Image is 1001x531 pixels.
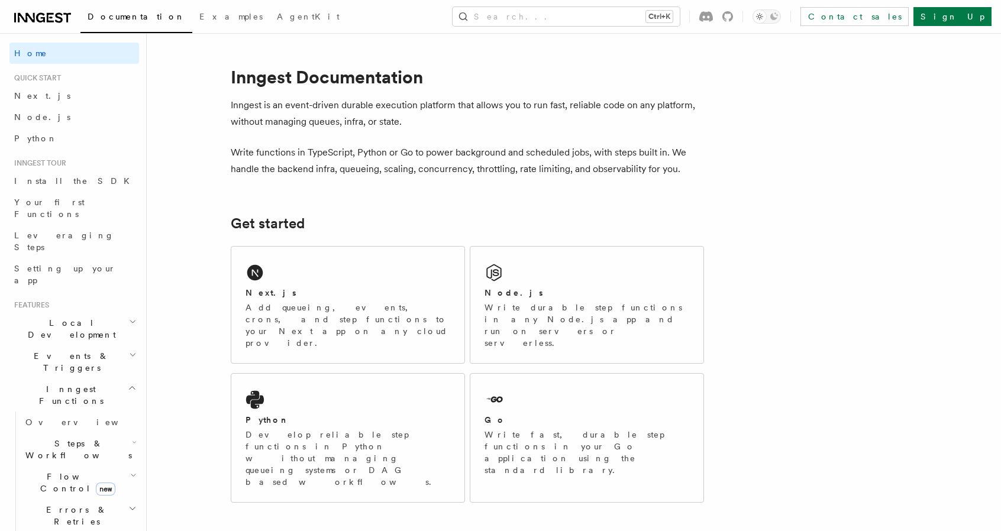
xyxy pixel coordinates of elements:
[21,412,139,433] a: Overview
[470,373,704,503] a: GoWrite fast, durable step functions in your Go application using the standard library.
[199,12,263,21] span: Examples
[246,302,450,349] p: Add queueing, events, crons, and step functions to your Next app on any cloud provider.
[485,287,543,299] h2: Node.js
[453,7,680,26] button: Search...Ctrl+K
[9,158,66,168] span: Inngest tour
[14,176,137,186] span: Install the SDK
[753,9,781,24] button: Toggle dark mode
[88,12,185,21] span: Documentation
[96,483,115,496] span: new
[25,417,147,427] span: Overview
[246,414,289,426] h2: Python
[9,106,139,128] a: Node.js
[9,312,139,345] button: Local Development
[270,4,347,32] a: AgentKit
[485,429,689,476] p: Write fast, durable step functions in your Go application using the standard library.
[470,246,704,364] a: Node.jsWrite durable step functions in any Node.js app and run on servers or serverless.
[9,350,129,374] span: Events & Triggers
[80,4,192,33] a: Documentation
[800,7,909,26] a: Contact sales
[913,7,992,26] a: Sign Up
[21,471,130,494] span: Flow Control
[485,302,689,349] p: Write durable step functions in any Node.js app and run on servers or serverless.
[9,345,139,378] button: Events & Triggers
[9,317,129,341] span: Local Development
[14,47,47,59] span: Home
[231,144,704,177] p: Write functions in TypeScript, Python or Go to power background and scheduled jobs, with steps bu...
[14,231,114,252] span: Leveraging Steps
[21,433,139,466] button: Steps & Workflows
[14,91,70,101] span: Next.js
[485,414,506,426] h2: Go
[9,225,139,258] a: Leveraging Steps
[14,112,70,122] span: Node.js
[21,466,139,499] button: Flow Controlnew
[9,85,139,106] a: Next.js
[9,258,139,291] a: Setting up your app
[231,246,465,364] a: Next.jsAdd queueing, events, crons, and step functions to your Next app on any cloud provider.
[9,192,139,225] a: Your first Functions
[246,287,296,299] h2: Next.js
[231,97,704,130] p: Inngest is an event-driven durable execution platform that allows you to run fast, reliable code ...
[9,43,139,64] a: Home
[231,373,465,503] a: PythonDevelop reliable step functions in Python without managing queueing systems or DAG based wo...
[9,170,139,192] a: Install the SDK
[21,438,132,461] span: Steps & Workflows
[277,12,340,21] span: AgentKit
[14,134,57,143] span: Python
[14,264,116,285] span: Setting up your app
[231,66,704,88] h1: Inngest Documentation
[9,378,139,412] button: Inngest Functions
[9,128,139,149] a: Python
[192,4,270,32] a: Examples
[646,11,673,22] kbd: Ctrl+K
[9,300,49,310] span: Features
[9,73,61,83] span: Quick start
[14,197,85,219] span: Your first Functions
[231,215,305,232] a: Get started
[246,429,450,488] p: Develop reliable step functions in Python without managing queueing systems or DAG based workflows.
[9,383,128,407] span: Inngest Functions
[21,504,128,527] span: Errors & Retries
